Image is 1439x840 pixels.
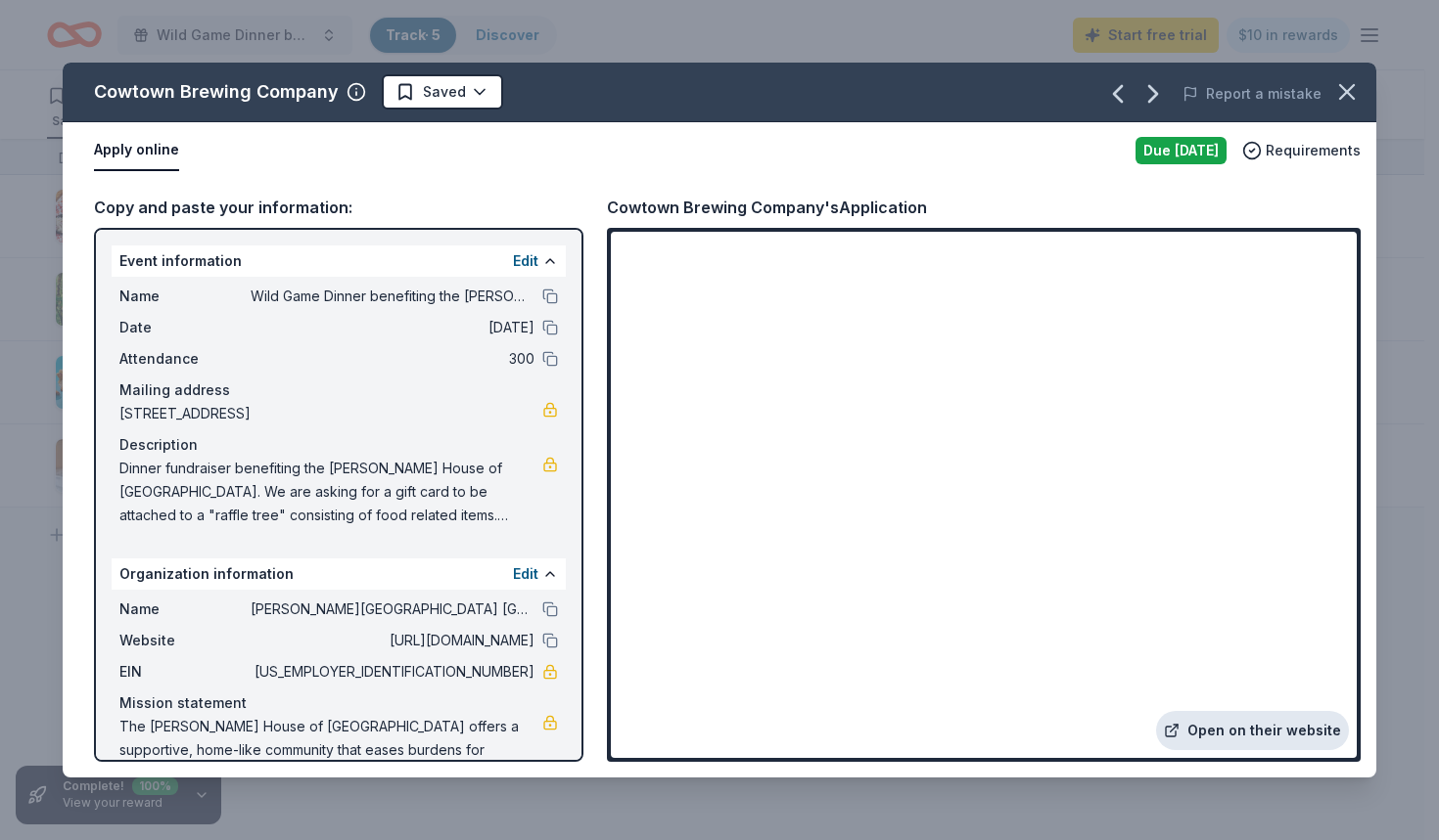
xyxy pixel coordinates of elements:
[1183,82,1322,106] button: Report a mistake
[94,195,583,220] div: Copy and paste your information:
[119,285,251,308] span: Name
[251,316,534,339] span: [DATE]
[513,249,538,273] button: Edit
[119,402,542,425] span: [STREET_ADDRESS]
[251,660,534,684] span: [US_EMPLOYER_IDENTIFICATION_NUMBER]
[112,245,566,277] div: Event information
[607,195,927,220] div: Cowtown Brewing Company's Application
[251,597,534,621] span: [PERSON_NAME][GEOGRAPHIC_DATA] [GEOGRAPHIC_DATA]
[119,433,558,457] div: Description
[119,691,558,715] div: Mission statement
[112,558,566,590] div: Organization information
[1136,137,1227,164] div: Due [DATE]
[94,130,179,171] button: Apply online
[119,316,251,339] span: Date
[251,629,534,652] span: [URL][DOMAIN_NAME]
[119,378,558,402] div: Mailing address
[119,660,251,684] span: EIN
[423,80,466,104] span: Saved
[251,285,534,308] span: Wild Game Dinner benefiting the [PERSON_NAME] House of [GEOGRAPHIC_DATA]
[119,597,251,621] span: Name
[119,457,542,527] span: Dinner fundraiser benefiting the [PERSON_NAME] House of [GEOGRAPHIC_DATA]. We are asking for a gi...
[119,629,251,652] span: Website
[94,76,339,108] div: Cowtown Brewing Company
[1266,139,1361,162] span: Requirements
[119,715,542,785] span: The [PERSON_NAME] House of [GEOGRAPHIC_DATA] offers a supportive, home-like community that eases ...
[382,74,503,110] button: Saved
[1242,139,1361,162] button: Requirements
[1156,711,1349,750] a: Open on their website
[513,562,538,586] button: Edit
[119,347,251,371] span: Attendance
[251,347,534,371] span: 300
